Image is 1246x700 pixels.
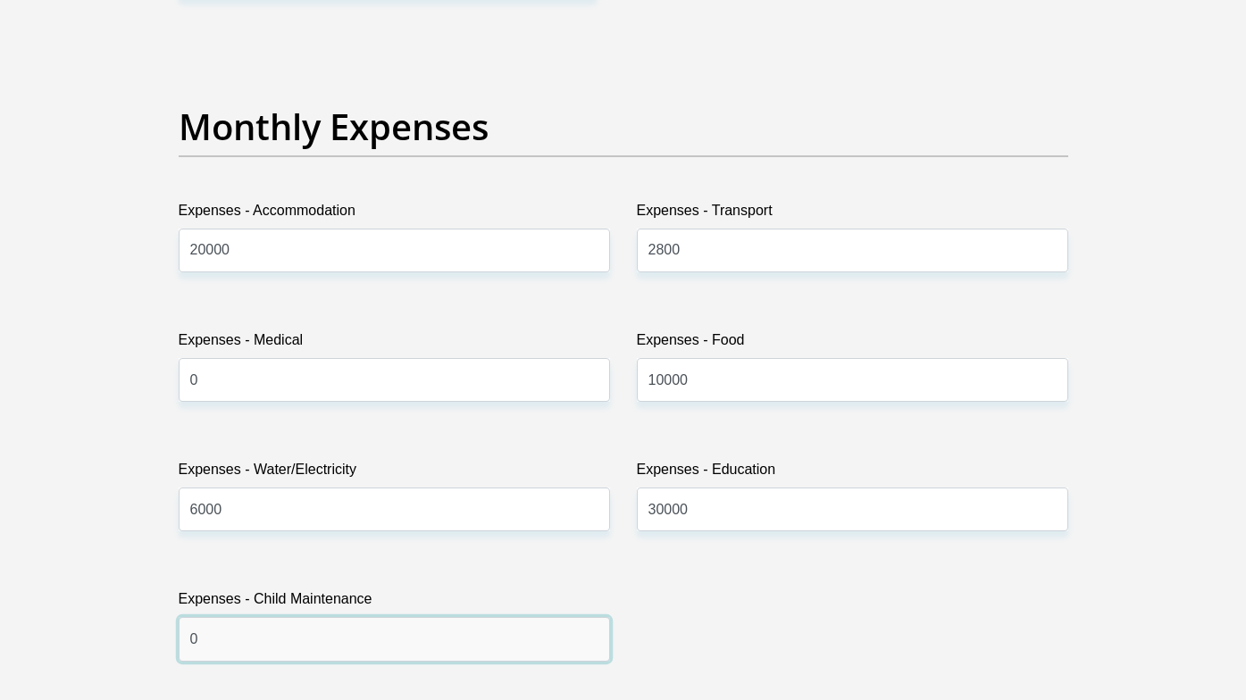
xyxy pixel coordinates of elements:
[637,329,1068,358] label: Expenses - Food
[179,588,610,617] label: Expenses - Child Maintenance
[179,200,610,229] label: Expenses - Accommodation
[637,358,1068,402] input: Expenses - Food
[179,459,610,487] label: Expenses - Water/Electricity
[179,487,610,531] input: Expenses - Water/Electricity
[179,105,1068,148] h2: Monthly Expenses
[179,329,610,358] label: Expenses - Medical
[637,487,1068,531] input: Expenses - Education
[637,459,1068,487] label: Expenses - Education
[637,229,1068,272] input: Expenses - Transport
[179,358,610,402] input: Expenses - Medical
[179,617,610,661] input: Expenses - Child Maintenance
[179,229,610,272] input: Expenses - Accommodation
[637,200,1068,229] label: Expenses - Transport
